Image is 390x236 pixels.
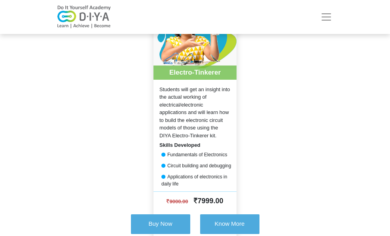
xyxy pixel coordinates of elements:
[153,66,237,80] div: Electro-Tinkerer
[153,162,237,169] div: Circuit building and debugging
[153,141,237,149] div: Skills Developed
[53,5,116,29] img: logo-v2.png
[153,86,237,140] div: Students will get an insight into the actual working of electrical/electronic applications and wi...
[131,214,190,234] button: Buy Now
[153,151,237,158] div: Fundamentals of Electronics
[215,220,245,227] span: Know More
[153,173,237,187] div: Applications of electronics in daily life
[167,199,188,204] span: 9000.00
[148,220,172,227] span: Buy Now
[200,214,259,234] button: Know More
[194,197,223,205] span: 7999.00
[315,9,337,25] button: Toggle navigation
